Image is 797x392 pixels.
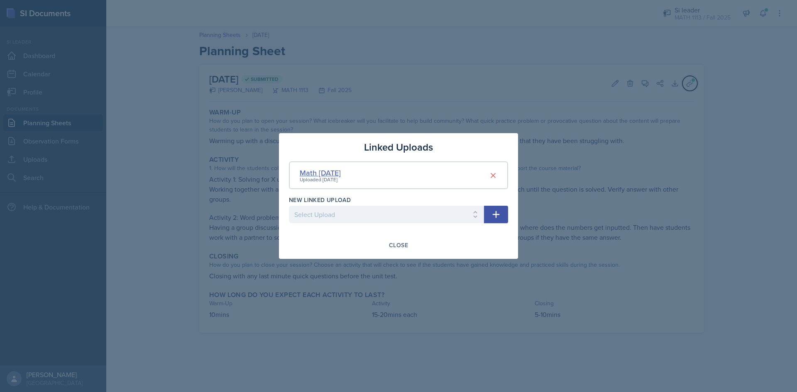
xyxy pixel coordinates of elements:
[289,196,351,204] label: New Linked Upload
[384,238,413,252] button: Close
[300,176,341,183] div: Uploaded [DATE]
[364,140,433,155] h3: Linked Uploads
[389,242,408,248] div: Close
[300,167,341,178] div: Math [DATE]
